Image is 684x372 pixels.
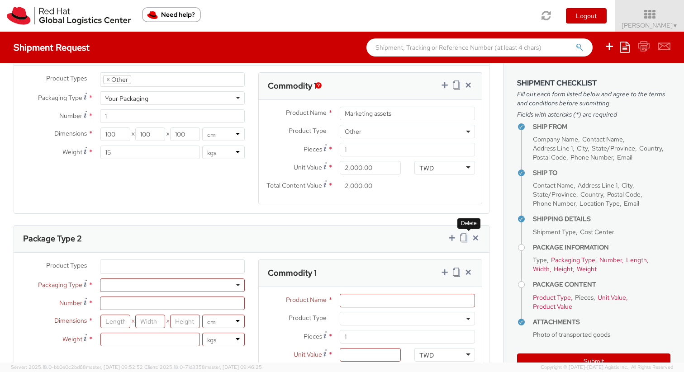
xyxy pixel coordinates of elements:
[419,164,434,173] div: TWD
[130,315,135,328] span: X
[86,364,143,370] span: master, [DATE] 09:52:52
[517,79,670,87] h3: Shipment Checklist
[165,127,170,141] span: X
[577,265,597,273] span: Weight
[266,181,322,189] span: Total Content Value
[7,7,131,25] img: rh-logistics-00dfa346123c4ec078e1.svg
[533,153,566,161] span: Postal Code
[54,316,87,325] span: Dimensions
[551,256,595,264] span: Packaging Type
[289,127,327,135] span: Product Type
[592,144,635,152] span: State/Province
[286,108,327,117] span: Product Name
[106,75,110,84] span: ×
[598,293,626,301] span: Unit Value
[533,216,670,222] h4: Shipping Details
[38,94,82,102] span: Packaging Type
[533,181,574,189] span: Contact Name
[607,190,641,198] span: Postal Code
[457,218,480,229] div: Delete
[103,75,131,84] li: Other
[105,94,148,103] div: Your Packaging
[62,148,82,156] span: Weight
[617,153,632,161] span: Email
[340,125,475,138] span: Other
[54,129,87,137] span: Dimensions
[517,110,670,119] span: Fields with asterisks (*) are required
[673,22,678,29] span: ▼
[533,319,670,325] h4: Attachments
[419,351,434,360] div: TWD
[366,38,593,57] input: Shipment, Tracking or Reference Number (at least 4 chars)
[533,256,547,264] span: Type
[622,21,678,29] span: [PERSON_NAME]
[304,332,322,340] span: Pieces
[533,228,576,236] span: Shipment Type
[46,261,87,269] span: Product Types
[624,199,639,207] span: Email
[100,127,130,141] input: Length
[345,127,470,136] span: Other
[533,170,670,176] h4: Ship To
[533,330,610,339] span: Photo of transported goods
[533,302,572,311] span: Product Value
[579,199,620,207] span: Location Type
[533,293,571,301] span: Product Type
[62,335,82,343] span: Weight
[268,268,317,278] h3: Commodity 1
[570,153,613,161] span: Phone Number
[541,364,673,371] span: Copyright © [DATE]-[DATE] Agistix Inc., All Rights Reserved
[533,135,578,143] span: Company Name
[142,7,201,22] button: Need help?
[294,350,322,358] span: Unit Value
[294,163,322,171] span: Unit Value
[533,190,576,198] span: State/Province
[533,265,550,273] span: Width
[130,127,135,141] span: X
[580,228,614,236] span: Cost Center
[554,265,573,273] span: Height
[46,74,87,82] span: Product Types
[575,293,594,301] span: Pieces
[533,123,670,130] h4: Ship From
[135,127,165,141] input: Width
[578,181,617,189] span: Address Line 1
[165,315,170,328] span: X
[286,296,327,304] span: Product Name
[517,89,670,108] span: Fill out each form listed below and agree to the terms and conditions before submitting
[626,256,647,264] span: Length
[268,81,317,90] h3: Commodity 1
[14,42,90,52] h4: Shipment Request
[577,144,588,152] span: City
[517,353,670,369] button: Submit
[304,145,322,153] span: Pieces
[533,281,670,288] h4: Package Content
[580,190,603,198] span: Country
[23,234,82,243] h3: Package Type 2
[170,315,200,328] input: Height
[11,364,143,370] span: Server: 2025.18.0-bb0e0c2bd68
[59,299,82,307] span: Number
[59,112,82,120] span: Number
[100,315,130,328] input: Length
[533,144,573,152] span: Address Line 1
[170,127,200,141] input: Height
[135,315,165,328] input: Width
[582,135,623,143] span: Contact Name
[622,181,632,189] span: City
[566,8,607,24] button: Logout
[289,314,327,322] span: Product Type
[144,364,262,370] span: Client: 2025.18.0-71d3358
[533,244,670,251] h4: Package Information
[599,256,622,264] span: Number
[38,281,82,289] span: Packaging Type
[533,199,575,207] span: Phone Number
[639,144,662,152] span: Country
[205,364,262,370] span: master, [DATE] 09:46:25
